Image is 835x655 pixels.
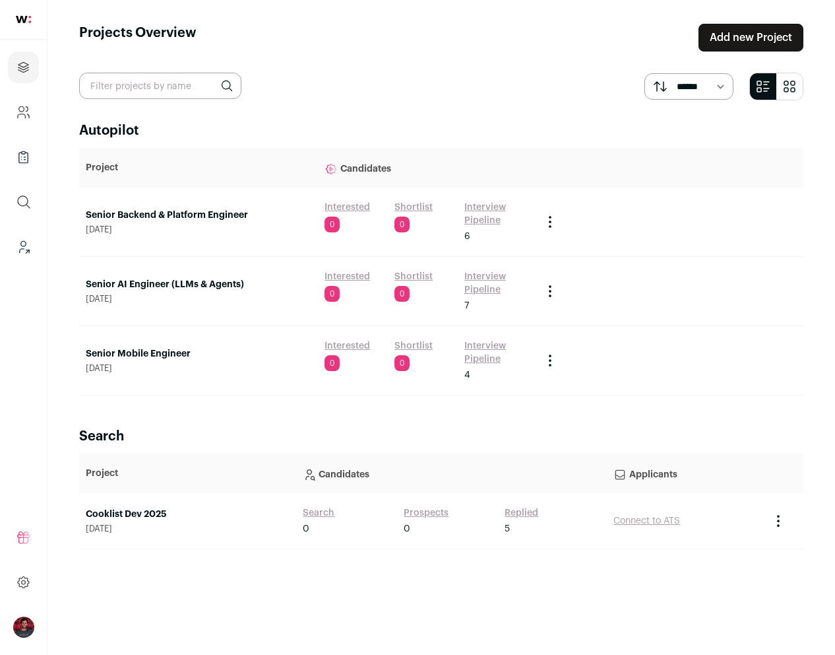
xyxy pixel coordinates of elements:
[8,231,39,263] a: Leads (Backoffice)
[325,286,340,302] span: 0
[325,201,370,214] a: Interested
[325,155,528,181] p: Candidates
[86,347,311,361] a: Senior Mobile Engineer
[79,121,803,140] h2: Autopilot
[613,460,757,487] p: Applicants
[79,427,803,446] h2: Search
[86,294,311,304] span: [DATE]
[464,230,470,243] span: 6
[464,270,529,296] a: Interview Pipeline
[8,96,39,128] a: Company and ATS Settings
[86,363,311,374] span: [DATE]
[394,339,433,353] a: Shortlist
[325,217,340,232] span: 0
[542,283,558,299] button: Project Actions
[464,201,529,227] a: Interview Pipeline
[404,522,410,535] span: 0
[464,368,470,382] span: 4
[79,73,241,99] input: Filter projects by name
[404,506,448,520] a: Prospects
[303,522,309,535] span: 0
[13,617,34,638] button: Open dropdown
[394,355,410,371] span: 0
[303,460,600,487] p: Candidates
[542,353,558,368] button: Project Actions
[325,270,370,283] a: Interested
[394,217,410,232] span: 0
[505,506,538,520] a: Replied
[505,522,510,535] span: 5
[325,355,340,371] span: 0
[86,467,290,480] p: Project
[613,516,680,526] a: Connect to ATS
[16,16,31,23] img: wellfound-shorthand-0d5821cbd27db2630d0214b213865d53afaa358527fdda9d0ea32b1df1b89c2c.svg
[394,201,433,214] a: Shortlist
[464,339,529,366] a: Interview Pipeline
[770,513,786,529] button: Project Actions
[86,278,311,291] a: Senior AI Engineer (LLMs & Agents)
[86,508,290,521] a: Cooklist Dev 2025
[86,161,311,174] p: Project
[8,52,39,83] a: Projects
[542,214,558,230] button: Project Actions
[303,506,334,520] a: Search
[13,617,34,638] img: 221213-medium_jpg
[325,339,370,353] a: Interested
[394,286,410,302] span: 0
[79,24,197,52] h1: Projects Overview
[464,299,469,312] span: 7
[698,24,803,52] a: Add new Project
[394,270,433,283] a: Shortlist
[8,141,39,173] a: Company Lists
[86,224,311,235] span: [DATE]
[86,524,290,534] span: [DATE]
[86,209,311,222] a: Senior Backend & Platform Engineer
